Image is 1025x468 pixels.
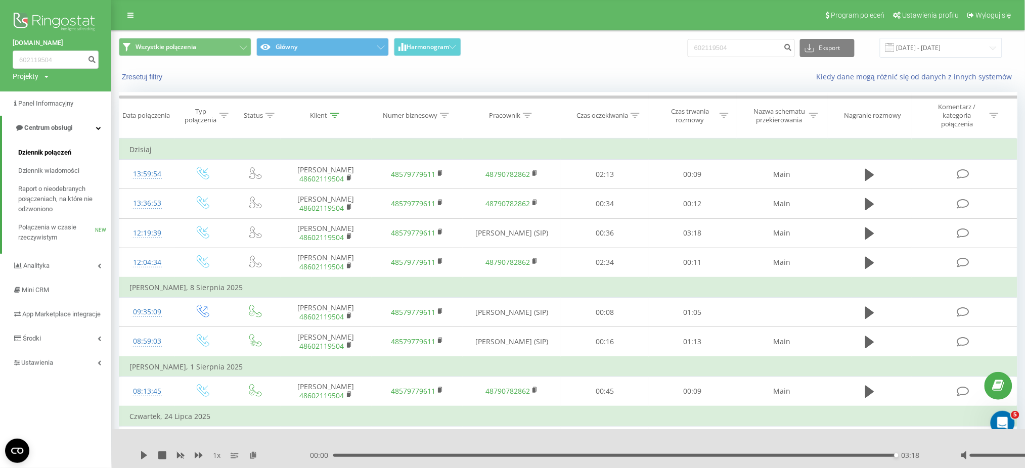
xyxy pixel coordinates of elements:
a: 48602119504 [300,312,344,321]
div: Obowiązkowo napiszę do Państwa, jak tylko będę miał więcej informacji w tej sprawie. [16,20,158,50]
a: [DOMAIN_NAME] [13,38,99,48]
div: 12:19:39 [129,223,165,243]
button: Selektor emotek [16,331,24,339]
a: 48579779611 [391,199,435,208]
div: Alexander mówi… [8,155,194,185]
div: Czas trwania rozmowy [663,107,717,124]
td: 00:00 [649,427,736,456]
div: 13:59:54 [129,164,165,184]
td: 00:45 [561,377,648,406]
button: Eksport [800,39,855,57]
td: [PERSON_NAME] [281,327,372,357]
div: и заплатили вам немалые [80,155,194,177]
button: Open CMP widget [5,439,29,463]
td: [PERSON_NAME] [281,427,372,456]
a: 48579779611 [391,169,435,179]
div: Alexander mówi… [8,131,194,155]
div: и заплатили вам немалые [88,161,186,171]
span: App Marketplace integracje [22,310,101,318]
div: Komentarz / kategoria połączenia [928,103,987,128]
img: Ringostat logo [13,10,99,35]
span: 5 [1011,411,1019,419]
span: Dziennik wiadomości [18,166,79,176]
div: Przepraszamy za tymczasowe trudności! [16,55,158,74]
td: [PERSON_NAME] [281,218,372,248]
div: Typ połączenia [184,107,217,124]
td: [PERSON_NAME] (SIP) [463,218,561,248]
a: Dziennik wiadomości [18,162,111,180]
div: Alexander mówi… [8,88,194,131]
div: Спасибо за ваше терпение!В настоящее время наблюдаем стабильную работу сервисов.[PERSON_NAME] из ... [8,238,166,359]
td: [PERSON_NAME] (SIP) [463,327,561,357]
td: [PERSON_NAME], 8 Sierpnia 2025 [119,277,1017,298]
a: 48579779611 [391,228,435,238]
td: 03:18 [649,218,736,248]
div: 08:13:45 [129,382,165,401]
button: Harmonogram [394,38,461,56]
span: 1 x [213,450,220,460]
div: мы тратим на этом деньги [78,131,194,154]
span: Wszystkie połączenia [136,43,196,51]
div: В настоящее время наблюдаем стабильную работу сервисов. [16,258,158,278]
a: Raport o nieodebranych połączeniach, na które nie odzwoniono [18,180,111,218]
a: 48602119504 [300,203,344,213]
span: Mini CRM [22,286,49,294]
span: 00:00 [310,450,333,460]
div: Nazwa schematu przekierowania [752,107,807,124]
button: Wszystkie połączenia [119,38,251,56]
iframe: Intercom live chat [991,411,1015,435]
td: [PERSON_NAME] [281,298,372,327]
div: Daria mówi… [8,238,194,381]
a: 48579779611 [391,386,435,396]
td: [PERSON_NAME] [281,160,372,189]
td: 00:11 [649,248,736,277]
div: Подскажите, пожалуйста, ваш актуальный контактный номер - передам информацию ответственному менед... [8,184,166,236]
td: [PERSON_NAME], 1 Sierpnia 2025 [119,357,1017,377]
button: Główny [256,38,389,56]
a: 48602119504 [300,262,344,271]
span: Połączenia w czasie rzeczywistym [18,222,95,243]
div: Numer biznesowy [383,111,437,120]
span: Harmonogram [407,43,449,51]
div: 13:36:53 [129,194,165,213]
td: [PERSON_NAME] [281,377,372,406]
textarea: Napisz wiadomość... [9,310,194,327]
td: 02:34 [561,248,648,277]
td: [PERSON_NAME] [281,248,372,277]
div: Accessibility label [895,453,899,457]
td: 00:12 [649,189,736,218]
button: go back [7,4,26,23]
span: Program poleceń [831,11,884,19]
a: Dziennik połączeń [18,144,111,162]
button: Załaduj załącznik [48,331,56,339]
td: [PERSON_NAME] (SIP) [463,427,561,456]
div: Klient [310,111,328,120]
a: Połączenia w czasie rzeczywistymNEW [18,218,111,247]
button: Wyślij wiadomość… [173,327,190,343]
a: 48602119504 [300,232,344,242]
div: делайте тикет с финансовым департаментом. ваша программа работает с постоянными ошибками [44,95,186,124]
p: Aktywny 30 min temu [49,13,121,23]
div: Daria mówi… [8,184,194,237]
td: Main [736,189,827,218]
a: 48579779611 [391,337,435,346]
div: делайте тикет с финансовым департаментом. ваша программа работает с постоянными ошибками [36,88,194,130]
a: Centrum obsługi [2,116,111,140]
span: Dziennik połączeń [18,148,71,158]
td: 00:34 [561,189,648,218]
td: [PERSON_NAME] [281,189,372,218]
a: 48602119504 [300,174,344,183]
td: 01:13 [649,327,736,357]
td: 02:13 [561,160,648,189]
td: 00:09 [649,160,736,189]
h1: Daria [49,5,70,13]
td: Main [736,377,827,406]
button: Selektor plików GIF [32,331,40,339]
div: 09:35:09 [129,302,165,322]
td: Main [736,248,827,277]
div: Data połączenia [122,111,170,120]
td: 00:09 [649,377,736,406]
td: Dzisiaj [119,139,1017,160]
a: 48579779611 [391,307,435,317]
td: 00:36 [561,218,648,248]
